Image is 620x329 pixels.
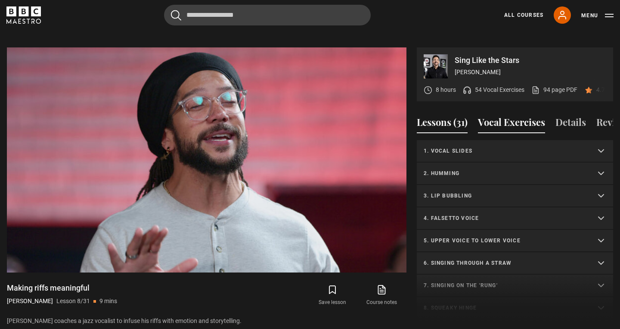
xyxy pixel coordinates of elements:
summary: 1. Vocal slides [417,140,613,163]
p: 4. Falsetto voice [424,214,586,222]
summary: 5. Upper voice to lower voice [417,230,613,252]
a: All Courses [504,11,543,19]
p: 54 Vocal Exercises [475,85,524,94]
summary: 2. Humming [417,163,613,185]
p: 2. Humming [424,169,586,177]
p: [PERSON_NAME] [7,297,53,306]
button: Submit the search query [171,10,181,21]
p: Lesson 8/31 [56,297,90,306]
p: [PERSON_NAME] [455,68,606,77]
p: 5. Upper voice to lower voice [424,237,586,244]
button: Save lesson [308,283,357,308]
input: Search [164,5,371,25]
p: 8 hours [436,85,456,94]
p: 9 mins [99,297,117,306]
summary: 3. Lip bubbling [417,185,613,207]
summary: 6. Singing through a straw [417,252,613,275]
button: Lessons (31) [417,115,468,133]
p: 6. Singing through a straw [424,259,586,267]
button: Vocal Exercises [478,115,545,133]
h1: Making riffs meaningful [7,283,117,293]
a: 94 page PDF [531,85,577,94]
button: Details [555,115,586,133]
p: [PERSON_NAME] coaches a jazz vocalist to infuse his riffs with emotion and storytelling. [7,316,406,326]
p: Sing Like the Stars [455,56,606,64]
p: 3. Lip bubbling [424,192,586,200]
svg: BBC Maestro [6,6,41,24]
summary: 4. Falsetto voice [417,207,613,230]
video-js: Video Player [7,47,406,273]
a: Course notes [357,283,406,308]
button: Toggle navigation [581,11,614,20]
p: 1. Vocal slides [424,147,586,155]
